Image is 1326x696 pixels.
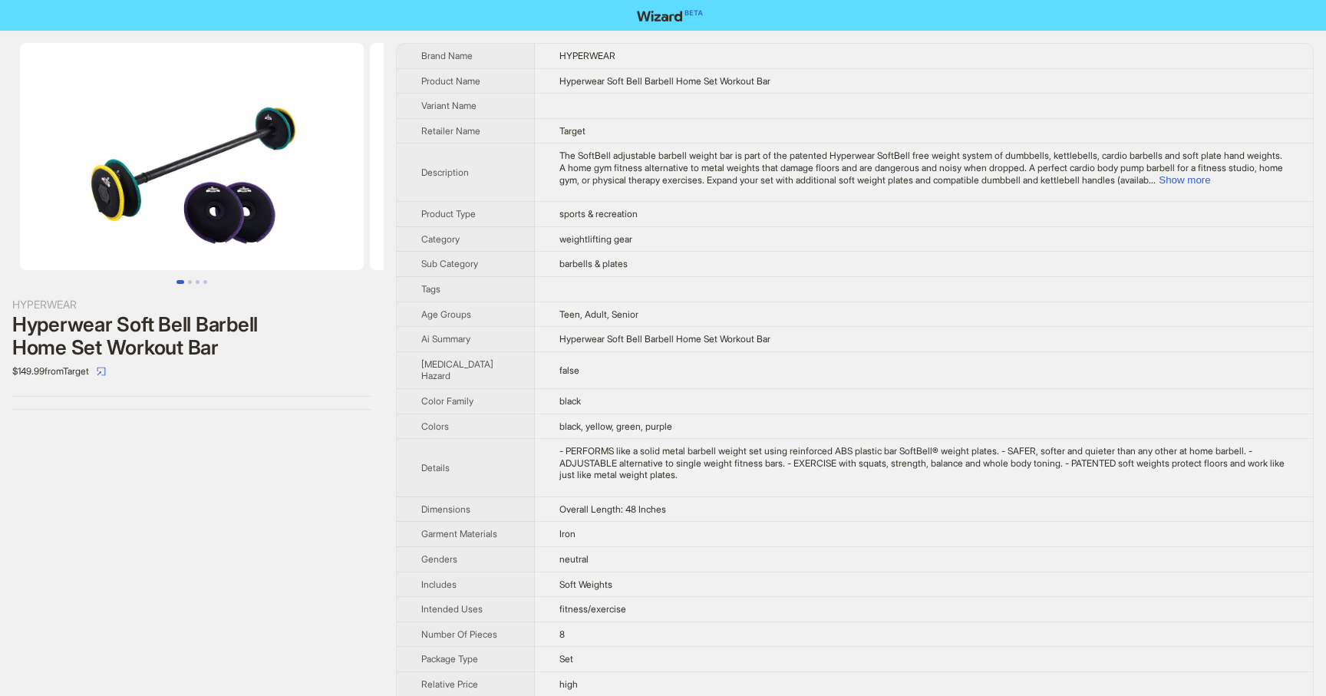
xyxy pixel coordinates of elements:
span: 8 [559,628,565,640]
span: Relative Price [421,678,478,690]
span: Age Groups [421,308,471,320]
span: black [559,395,581,407]
span: Target [559,125,585,137]
span: Brand Name [421,50,473,61]
span: Overall Length: 48 Inches [559,503,666,515]
button: Go to slide 3 [196,280,200,284]
span: sports & recreation [559,208,638,219]
span: Color Family [421,395,473,407]
div: HYPERWEAR [12,296,371,313]
span: Intended Uses [421,603,483,615]
span: Set [559,653,573,665]
span: Soft Weights [559,579,612,590]
span: Iron [559,528,576,539]
span: Details [421,462,450,473]
span: Hyperwear Soft Bell Barbell Home Set Workout Bar [559,333,770,345]
span: Genders [421,553,457,565]
button: Go to slide 4 [203,280,207,284]
span: Product Type [421,208,476,219]
span: barbells & plates [559,258,628,269]
span: neutral [559,553,589,565]
span: Sub Category [421,258,478,269]
div: $149.99 from Target [12,359,371,384]
span: Includes [421,579,457,590]
span: Number Of Pieces [421,628,497,640]
span: Description [421,167,469,178]
button: Go to slide 1 [176,280,184,284]
span: Retailer Name [421,125,480,137]
div: The SoftBell adjustable barbell weight bar is part of the patented Hyperwear SoftBell free weight... [559,150,1288,186]
span: Ai Summary [421,333,470,345]
span: black, yellow, green, purple [559,421,672,432]
span: Package Type [421,653,478,665]
span: fitness/exercise [559,603,626,615]
div: Hyperwear Soft Bell Barbell Home Set Workout Bar [12,313,371,359]
span: high [559,678,578,690]
span: Tags [421,283,440,295]
span: Colors [421,421,449,432]
div: - PERFORMS like a solid metal barbell weight set using reinforced ABS plastic bar SoftBell® weigh... [559,445,1288,481]
span: The SoftBell adjustable barbell weight bar is part of the patented Hyperwear SoftBell free weight... [559,150,1283,185]
img: Hyperwear Soft Bell Barbell Home Set Workout Bar image 2 [370,43,714,270]
span: Category [421,233,460,245]
span: Dimensions [421,503,470,515]
span: HYPERWEAR [559,50,615,61]
span: Hyperwear Soft Bell Barbell Home Set Workout Bar [559,75,770,87]
span: false [559,364,579,376]
span: select [97,367,106,376]
span: Teen, Adult, Senior [559,308,638,320]
img: Hyperwear Soft Bell Barbell Home Set Workout Bar image 1 [20,43,364,270]
span: Variant Name [421,100,477,111]
span: Garment Materials [421,528,497,539]
span: weightlifting gear [559,233,632,245]
span: [MEDICAL_DATA] Hazard [421,358,493,382]
button: Expand [1159,174,1210,186]
span: Product Name [421,75,480,87]
button: Go to slide 2 [188,280,192,284]
span: ... [1149,174,1156,186]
